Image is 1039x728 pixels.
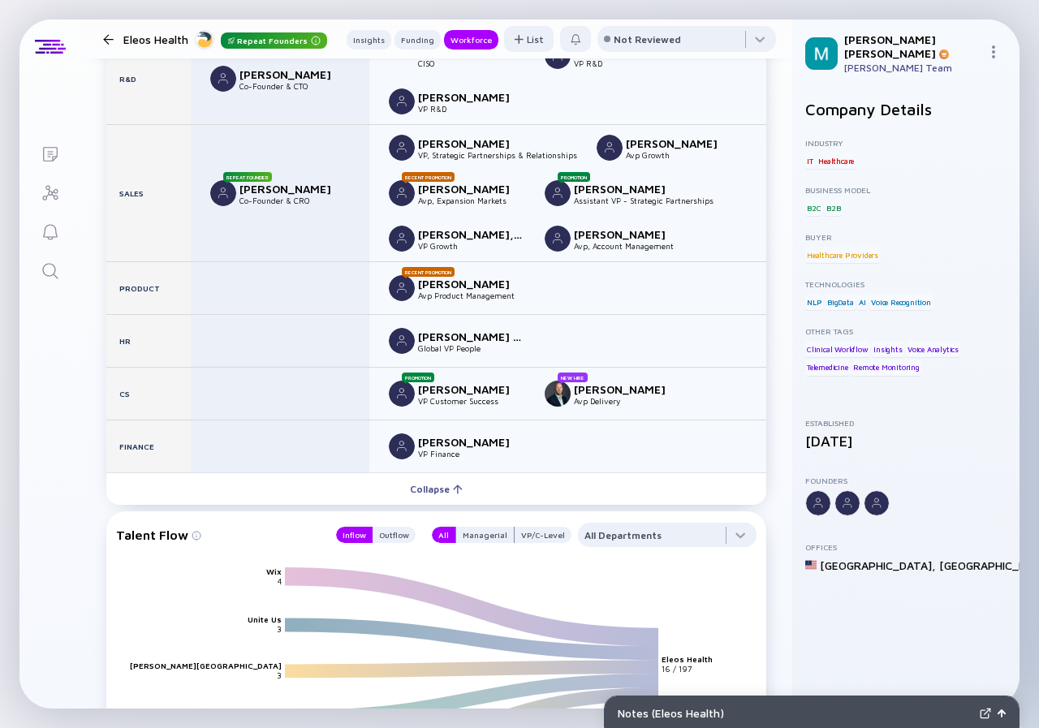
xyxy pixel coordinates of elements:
[826,294,856,310] div: BigData
[851,360,921,376] div: Remote Monitoring
[444,30,498,50] button: Workforce
[618,706,973,720] div: Notes ( Eleos Health )
[432,527,455,543] button: All
[239,196,347,205] div: Co-Founder & CRO
[266,566,282,576] text: Wix
[504,27,554,52] div: List
[857,294,868,310] div: AI
[418,435,525,449] div: [PERSON_NAME]
[418,90,525,104] div: [PERSON_NAME]
[455,527,515,543] button: Managerial
[418,196,525,205] div: Avp, Expansion Markets
[389,226,415,252] img: Travis Moore, MBA, RN picture
[805,247,880,263] div: Healthcare Providers
[394,30,441,50] button: Funding
[805,341,870,357] div: Clinical Workflow
[805,294,823,310] div: NLP
[805,153,815,169] div: IT
[805,185,1007,195] div: Business Model
[402,172,455,182] div: Recent Promotion
[820,558,936,572] div: [GEOGRAPHIC_DATA] ,
[418,291,525,300] div: Avp Product Management
[662,655,713,665] text: Eleos Health
[389,135,415,161] img: Chuck Tepper picture
[347,30,391,50] button: Insights
[418,330,525,343] div: [PERSON_NAME] [PERSON_NAME] [PERSON_NAME]
[545,226,571,252] img: Jacob Brinson picture
[210,66,236,92] img: Alon Rabinovich picture
[626,136,733,150] div: [PERSON_NAME]
[106,33,191,124] div: R&D
[574,182,681,196] div: [PERSON_NAME]
[389,381,415,407] img: Nisheeta S. picture
[418,382,525,396] div: [PERSON_NAME]
[277,625,282,635] text: 3
[817,153,856,169] div: Healthcare
[805,559,817,571] img: United States Flag
[558,172,590,182] div: Promotion
[130,661,282,671] text: [PERSON_NAME][GEOGRAPHIC_DATA]
[805,326,1007,336] div: Other Tags
[347,32,391,48] div: Insights
[805,542,1007,552] div: Offices
[805,100,1007,118] h2: Company Details
[844,62,981,74] div: [PERSON_NAME] Team
[19,133,80,172] a: Lists
[402,373,434,382] div: Promotion
[210,180,236,206] img: Dror Zaide picture
[805,476,1007,485] div: Founders
[805,138,1007,148] div: Industry
[805,433,1007,450] div: [DATE]
[373,527,416,543] div: Outflow
[106,315,191,367] div: HR
[805,200,822,216] div: B2C
[418,58,525,68] div: CISO
[394,32,441,48] div: Funding
[389,180,415,206] img: Whitney Baywal picture
[515,527,571,543] button: VP/C-Level
[805,418,1007,428] div: Established
[239,182,347,196] div: [PERSON_NAME]
[418,182,525,196] div: [PERSON_NAME]
[389,433,415,459] img: Noa Heymann picture
[626,150,733,160] div: Avp Growth
[389,88,415,114] img: Yaar Reuveni picture
[418,150,577,160] div: VP, Strategic Partnerships & Relationships
[545,381,571,407] img: Jeffrey Bolen picture
[106,368,191,420] div: CS
[389,275,415,301] img: Tal Simon picture
[987,45,1000,58] img: Menu
[418,241,525,251] div: VP Growth
[825,200,842,216] div: B2B
[116,523,320,547] div: Talent Flow
[574,241,681,251] div: Avp, Account Management
[418,104,525,114] div: VP R&D
[456,527,514,543] div: Managerial
[558,373,588,382] div: New Hire
[418,343,525,353] div: Global VP People
[418,136,525,150] div: [PERSON_NAME]
[869,294,933,310] div: Voice Recognition
[278,576,282,586] text: 4
[124,708,282,717] text: [DEMOGRAPHIC_DATA] Defense Forces
[980,708,991,719] img: Expand Notes
[998,709,1006,717] img: Open Notes
[248,615,282,625] text: Unite Us
[19,172,80,211] a: Investor Map
[418,396,525,406] div: VP Customer Success
[805,360,850,376] div: Telemedicine
[906,341,960,357] div: Voice Analytics
[221,32,327,49] div: Repeat Founders
[239,81,347,91] div: Co-Founder & CTO
[123,29,327,50] div: Eleos Health
[418,277,525,291] div: [PERSON_NAME]
[597,135,623,161] img: Katie Blackwell picture
[844,32,981,60] div: [PERSON_NAME] [PERSON_NAME]
[389,328,415,354] img: Merav Ben Ari picture
[277,671,282,681] text: 3
[336,527,373,543] button: Inflow
[106,472,766,505] button: Collapse
[662,665,692,674] text: 16 / 197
